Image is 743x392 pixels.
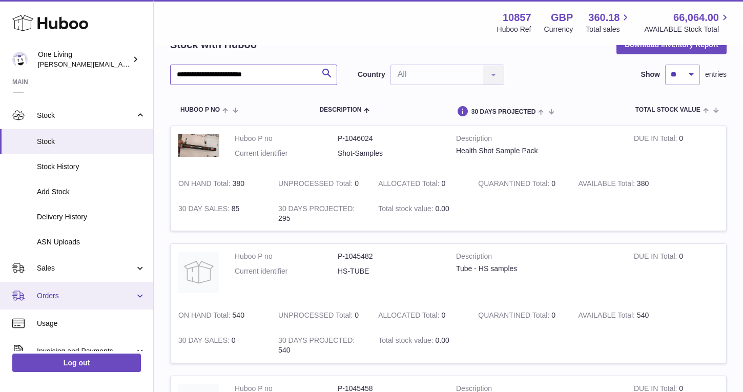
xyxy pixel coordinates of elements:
[497,25,531,34] div: Huboo Ref
[370,303,470,328] td: 0
[37,346,135,356] span: Invoicing and Payments
[278,336,355,347] strong: 30 DAYS PROJECTED
[588,11,620,25] span: 360.18
[578,179,636,190] strong: AVAILABLE Total
[37,237,146,247] span: ASN Uploads
[551,179,555,188] span: 0
[551,311,555,319] span: 0
[644,25,731,34] span: AVAILABLE Stock Total
[478,179,551,190] strong: QUARANTINED Total
[37,212,146,222] span: Delivery History
[38,50,130,69] div: One Living
[338,149,441,158] dd: Shot-Samples
[178,204,232,215] strong: 30 DAY SALES
[641,70,660,79] label: Show
[178,252,219,293] img: product image
[171,303,271,328] td: 540
[586,11,631,34] a: 360.18 Total sales
[544,25,573,34] div: Currency
[570,303,670,328] td: 540
[38,60,205,68] span: [PERSON_NAME][EMAIL_ADDRESS][DOMAIN_NAME]
[570,171,670,196] td: 380
[271,328,370,363] td: 540
[378,204,435,215] strong: Total stock value
[178,311,233,322] strong: ON HAND Total
[503,11,531,25] strong: 10857
[171,171,271,196] td: 380
[171,328,271,363] td: 0
[378,311,441,322] strong: ALLOCATED Total
[635,107,700,113] span: Total stock value
[358,70,385,79] label: Country
[235,266,338,276] dt: Current identifier
[235,252,338,261] dt: Huboo P no
[37,291,135,301] span: Orders
[278,204,355,215] strong: 30 DAYS PROJECTED
[705,70,727,79] span: entries
[278,311,355,322] strong: UNPROCESSED Total
[271,303,370,328] td: 0
[37,137,146,147] span: Stock
[436,204,449,213] span: 0.00
[37,162,146,172] span: Stock History
[456,264,618,274] div: Tube - HS samples
[626,126,726,171] td: 0
[338,266,441,276] dd: HS-TUBE
[626,244,726,303] td: 0
[378,179,441,190] strong: ALLOCATED Total
[586,25,631,34] span: Total sales
[471,109,536,115] span: 30 DAYS PROJECTED
[456,134,618,146] strong: Description
[551,11,573,25] strong: GBP
[37,111,135,120] span: Stock
[338,252,441,261] dd: P-1045482
[456,252,618,264] strong: Description
[271,171,370,196] td: 0
[178,134,219,157] img: product image
[180,107,220,113] span: Huboo P no
[235,149,338,158] dt: Current identifier
[378,336,435,347] strong: Total stock value
[338,134,441,143] dd: P-1046024
[578,311,636,322] strong: AVAILABLE Total
[37,263,135,273] span: Sales
[178,179,233,190] strong: ON HAND Total
[370,171,470,196] td: 0
[478,311,551,322] strong: QUARANTINED Total
[644,11,731,34] a: 66,064.00 AVAILABLE Stock Total
[634,252,679,263] strong: DUE IN Total
[319,107,361,113] span: Description
[37,319,146,328] span: Usage
[271,196,370,231] td: 295
[235,134,338,143] dt: Huboo P no
[634,134,679,145] strong: DUE IN Total
[278,179,355,190] strong: UNPROCESSED Total
[12,52,28,67] img: Jessica@oneliving.com
[436,336,449,344] span: 0.00
[37,187,146,197] span: Add Stock
[673,11,719,25] span: 66,064.00
[12,354,141,372] a: Log out
[178,336,232,347] strong: 30 DAY SALES
[171,196,271,231] td: 85
[456,146,618,156] div: Health Shot Sample Pack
